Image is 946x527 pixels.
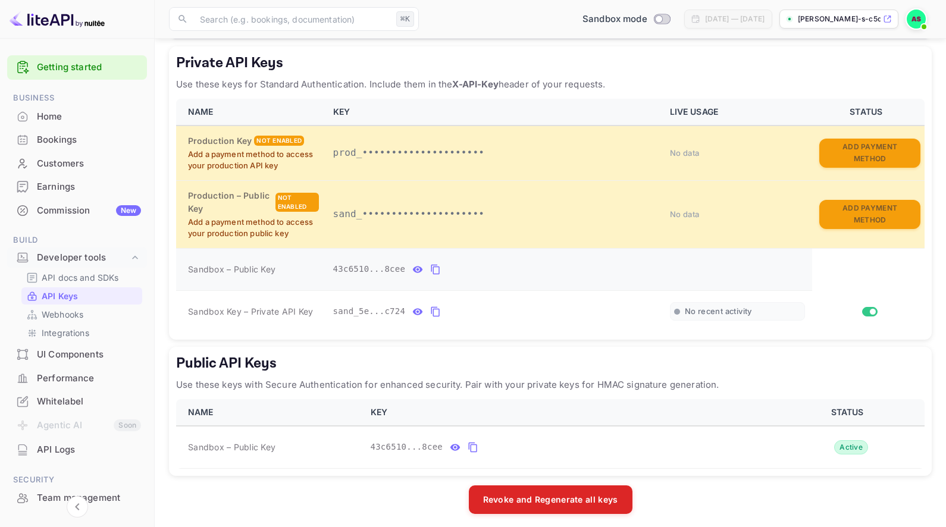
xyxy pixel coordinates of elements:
a: Earnings [7,175,147,197]
div: UI Components [37,348,141,362]
div: Team management [7,487,147,510]
span: Security [7,473,147,487]
a: Webhooks [26,308,137,321]
button: Collapse navigation [67,496,88,517]
span: Sandbox mode [582,12,647,26]
div: Customers [37,157,141,171]
div: API docs and SDKs [21,269,142,286]
p: Webhooks [42,308,83,321]
div: Earnings [7,175,147,199]
p: Add a payment method to access your production public key [188,217,319,240]
img: Alberto S [907,10,926,29]
a: Customers [7,152,147,174]
div: Home [7,105,147,128]
div: API Logs [37,443,141,457]
div: API Keys [21,287,142,305]
p: Use these keys with Secure Authentication for enhanced security. Pair with your private keys for ... [176,378,925,392]
a: Getting started [37,61,141,74]
a: API Keys [26,290,137,302]
span: sand_5e...c724 [333,305,406,318]
span: Sandbox – Public Key [188,441,275,453]
th: STATUS [775,399,925,426]
div: Team management [37,491,141,505]
div: UI Components [7,343,147,366]
div: Integrations [21,324,142,341]
th: KEY [326,99,663,126]
div: Not enabled [275,193,319,212]
h6: Production – Public Key [188,189,273,215]
div: Bookings [7,128,147,152]
th: NAME [176,399,364,426]
div: [DATE] — [DATE] [705,14,765,24]
div: Developer tools [37,251,129,265]
div: CommissionNew [7,199,147,222]
img: LiteAPI logo [10,10,105,29]
div: Bookings [37,133,141,147]
span: No data [670,209,700,219]
p: API Keys [42,290,78,302]
div: Switch to Production mode [578,12,675,26]
a: Performance [7,367,147,389]
div: API Logs [7,438,147,462]
p: [PERSON_NAME]-s-c5qo1.nuitee... [798,14,881,24]
a: Team management [7,487,147,509]
span: Sandbox Key – Private API Key [188,306,313,316]
span: 43c6510...8cee [333,263,406,275]
p: Add a payment method to access your production API key [188,149,319,172]
div: Not enabled [254,136,304,146]
table: public api keys table [176,399,925,469]
th: NAME [176,99,326,126]
a: Home [7,105,147,127]
div: Performance [37,372,141,385]
p: Integrations [42,327,89,339]
div: Getting started [7,55,147,80]
div: Commission [37,204,141,218]
h5: Private API Keys [176,54,925,73]
div: Earnings [37,180,141,194]
th: KEY [364,399,775,426]
div: Customers [7,152,147,175]
span: Sandbox – Public Key [188,263,275,275]
a: Add Payment Method [819,147,920,157]
span: No recent activity [685,306,752,316]
button: Add Payment Method [819,200,920,229]
p: prod_••••••••••••••••••••• [333,146,656,160]
h6: Production Key [188,134,252,148]
div: Active [834,440,868,454]
div: Webhooks [21,306,142,323]
input: Search (e.g. bookings, documentation) [193,7,391,31]
div: Developer tools [7,247,147,268]
th: LIVE USAGE [663,99,813,126]
h5: Public API Keys [176,354,925,373]
span: Build [7,234,147,247]
p: sand_••••••••••••••••••••• [333,207,656,221]
a: Whitelabel [7,390,147,412]
p: API docs and SDKs [42,271,119,284]
div: New [116,205,141,216]
span: Business [7,92,147,105]
button: Add Payment Method [819,139,920,168]
a: CommissionNew [7,199,147,221]
th: STATUS [812,99,925,126]
a: UI Components [7,343,147,365]
div: Performance [7,367,147,390]
span: 43c6510...8cee [371,441,443,453]
div: Whitelabel [7,390,147,413]
a: Add Payment Method [819,208,920,218]
strong: X-API-Key [452,79,498,90]
a: Integrations [26,327,137,339]
p: Use these keys for Standard Authentication. Include them in the header of your requests. [176,77,925,92]
button: Revoke and Regenerate all keys [469,485,632,514]
table: private api keys table [176,99,925,332]
div: Whitelabel [37,395,141,409]
div: Home [37,110,141,124]
a: API Logs [7,438,147,460]
span: No data [670,148,700,158]
a: Bookings [7,128,147,150]
a: API docs and SDKs [26,271,137,284]
div: ⌘K [396,11,414,27]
